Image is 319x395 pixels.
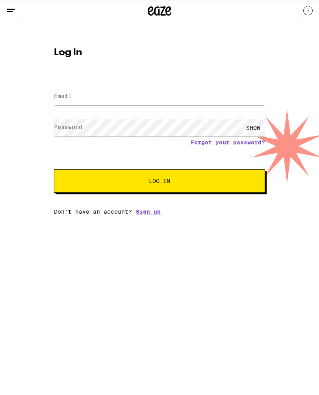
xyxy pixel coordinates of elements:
label: Email [54,93,72,99]
h1: Log In [54,48,265,57]
div: Don't have an account? [54,209,265,215]
a: Forgot your password? [191,139,265,146]
span: Log In [149,178,170,184]
button: Log In [54,169,265,193]
div: SHOW [241,119,265,137]
label: Password [54,124,82,130]
input: Email [54,88,265,105]
a: Sign up [136,209,161,215]
span: Hi. Need any help? [5,6,57,12]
